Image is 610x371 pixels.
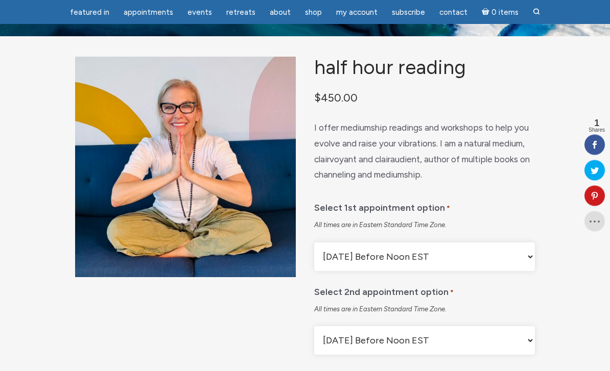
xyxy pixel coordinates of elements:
[64,3,115,22] a: featured in
[314,280,454,302] label: Select 2nd appointment option
[330,3,384,22] a: My Account
[270,8,291,17] span: About
[314,120,535,183] p: I offer mediumship readings and workshops to help you evolve and raise your vibrations. I am a na...
[70,8,109,17] span: featured in
[305,8,322,17] span: Shop
[226,8,255,17] span: Retreats
[336,8,378,17] span: My Account
[75,57,296,278] img: Half Hour Reading
[476,2,525,22] a: Cart0 items
[482,8,491,17] i: Cart
[314,221,535,230] div: All times are in Eastern Standard Time Zone.
[439,8,467,17] span: Contact
[433,3,474,22] a: Contact
[314,305,535,314] div: All times are in Eastern Standard Time Zone.
[124,8,173,17] span: Appointments
[220,3,262,22] a: Retreats
[314,57,535,79] h1: Half Hour Reading
[118,3,179,22] a: Appointments
[299,3,328,22] a: Shop
[589,128,605,133] span: Shares
[181,3,218,22] a: Events
[264,3,297,22] a: About
[314,195,450,217] label: Select 1st appointment option
[314,92,358,105] bdi: 450.00
[187,8,212,17] span: Events
[392,8,425,17] span: Subscribe
[491,9,519,16] span: 0 items
[386,3,431,22] a: Subscribe
[314,92,321,105] span: $
[589,118,605,128] span: 1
